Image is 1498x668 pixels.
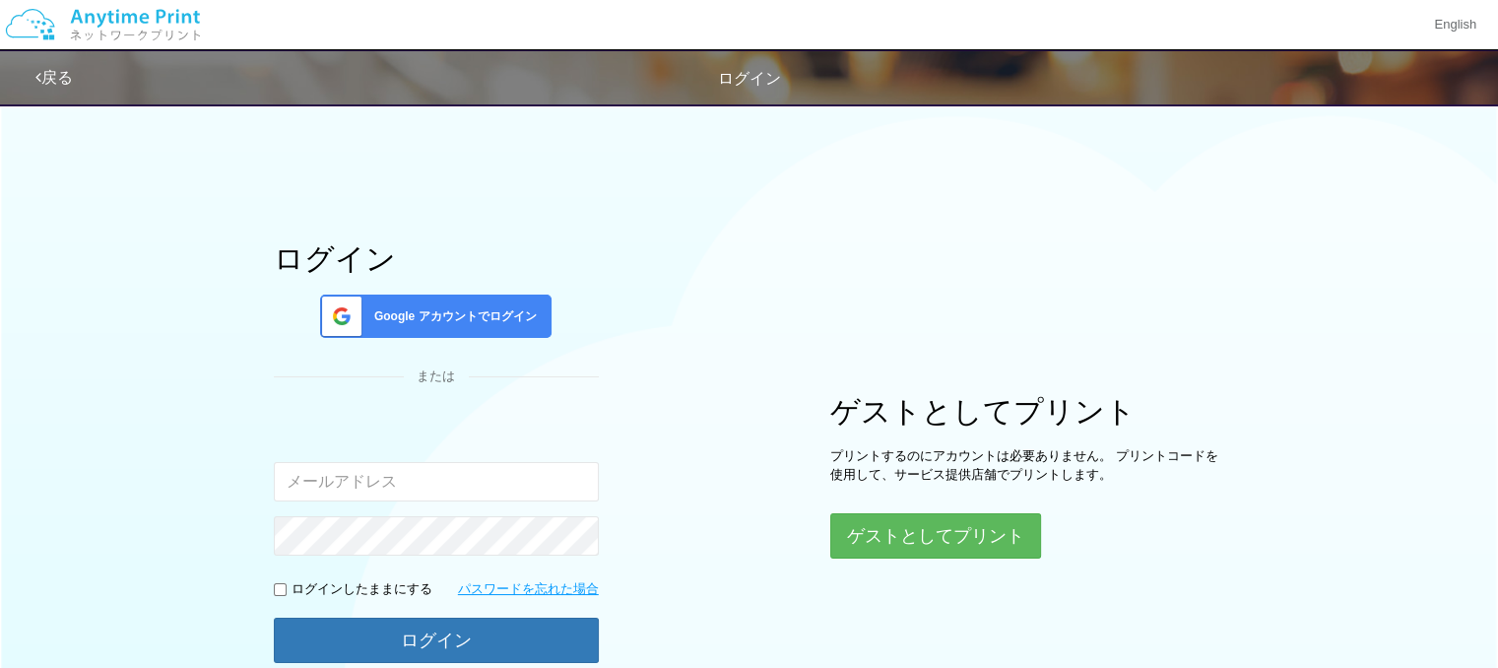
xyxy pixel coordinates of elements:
span: ログイン [718,70,781,87]
button: ゲストとしてプリント [830,513,1041,559]
h1: ログイン [274,242,599,275]
input: メールアドレス [274,462,599,501]
a: 戻る [35,69,73,86]
p: プリントするのにアカウントは必要ありません。 プリントコードを使用して、サービス提供店舗でプリントします。 [830,447,1224,484]
a: パスワードを忘れた場合 [458,580,599,599]
span: Google アカウントでログイン [366,308,537,325]
button: ログイン [274,618,599,663]
h1: ゲストとしてプリント [830,395,1224,428]
div: または [274,367,599,386]
p: ログインしたままにする [292,580,432,599]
